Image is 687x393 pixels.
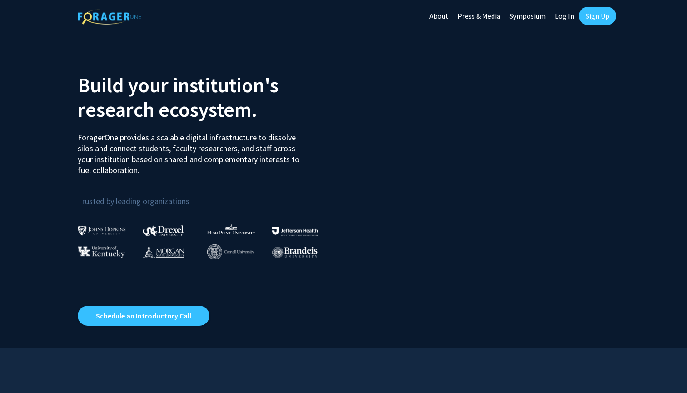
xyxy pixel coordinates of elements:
[272,247,318,258] img: Brandeis University
[207,244,254,259] img: Cornell University
[207,224,255,234] img: High Point University
[272,227,318,235] img: Thomas Jefferson University
[143,225,184,236] img: Drexel University
[143,246,184,258] img: Morgan State University
[78,73,337,122] h2: Build your institution's research ecosystem.
[78,183,337,208] p: Trusted by leading organizations
[78,125,306,176] p: ForagerOne provides a scalable digital infrastructure to dissolve silos and connect students, fac...
[78,306,209,326] a: Opens in a new tab
[78,226,126,235] img: Johns Hopkins University
[579,7,616,25] a: Sign Up
[78,246,125,258] img: University of Kentucky
[78,9,141,25] img: ForagerOne Logo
